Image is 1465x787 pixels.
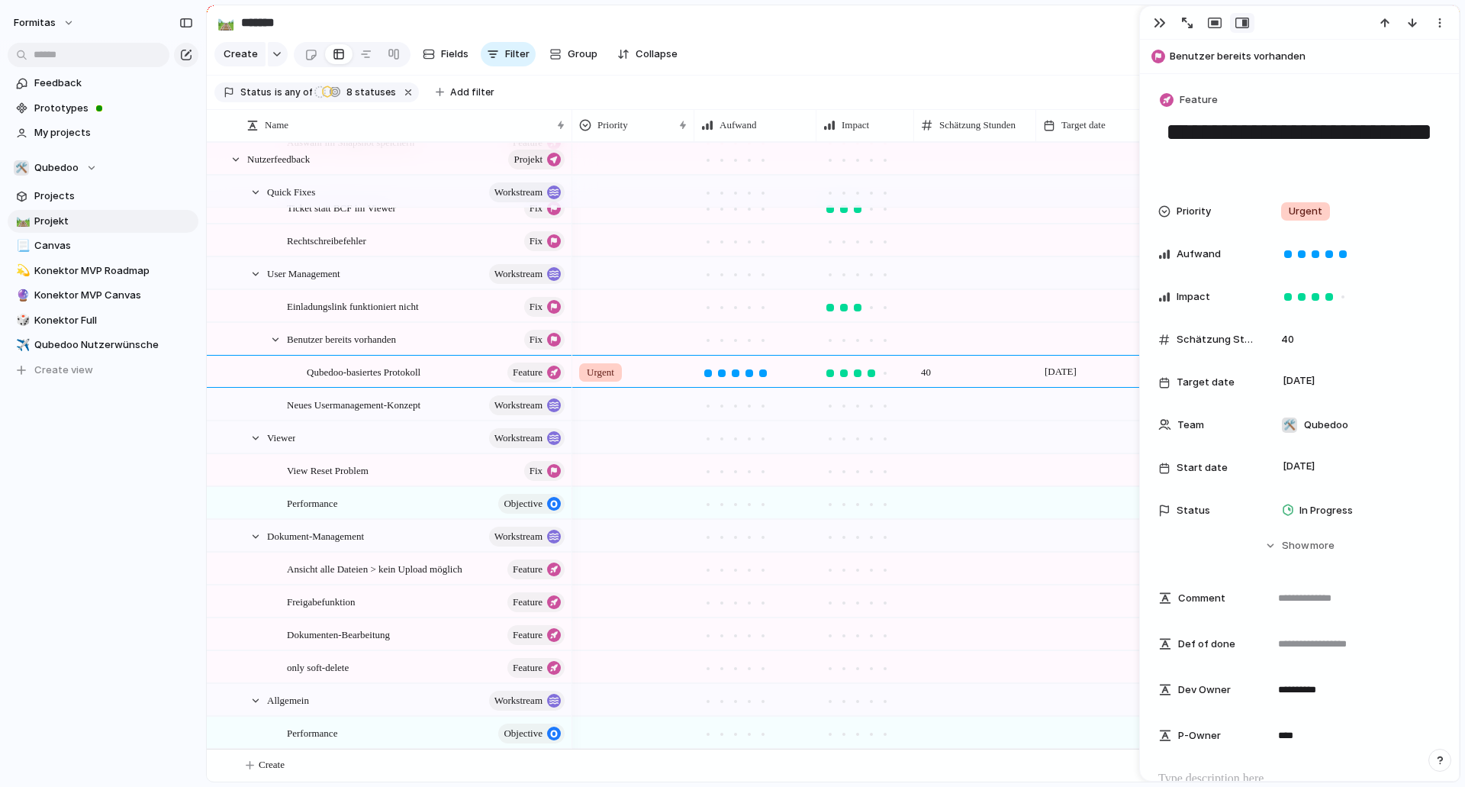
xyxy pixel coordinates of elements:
[307,363,420,380] span: Qubedoo-basiertes Protokoll
[524,297,565,317] button: Fix
[14,238,29,253] button: 📃
[1180,92,1218,108] span: Feature
[489,264,565,284] button: workstream
[498,494,565,514] button: objective
[489,691,565,711] button: workstream
[275,85,282,99] span: is
[8,185,198,208] a: Projects
[1177,289,1210,305] span: Impact
[14,160,29,176] div: 🛠️
[287,297,419,314] span: Einladungslink funktioniert nicht
[287,494,337,511] span: Performance
[8,72,198,95] a: Feedback
[494,395,543,416] span: workstream
[8,210,198,233] div: 🛤️Projekt
[267,264,340,282] span: User Management
[507,560,565,579] button: Feature
[34,288,193,303] span: Konektor MVP Canvas
[14,313,29,328] button: 🎲
[915,356,1035,380] span: 40
[507,363,565,382] button: Feature
[8,156,198,179] button: 🛠️Qubedoo
[1178,728,1221,743] span: P-Owner
[508,150,565,169] button: Projekt
[34,263,193,279] span: Konektor MVP Roadmap
[1158,532,1441,560] button: Showmore
[1304,418,1348,433] span: Qubedoo
[34,101,193,116] span: Prototypes
[1178,591,1225,606] span: Comment
[481,42,536,66] button: Filter
[524,231,565,251] button: Fix
[1275,332,1300,347] span: 40
[489,182,565,202] button: workstream
[1310,538,1335,553] span: more
[450,85,494,99] span: Add filter
[611,42,684,66] button: Collapse
[287,625,390,643] span: Dokumenten-Bearbeitung
[1177,332,1256,347] span: Schätzung Stunden
[1061,118,1106,133] span: Target date
[265,118,288,133] span: Name
[287,461,369,479] span: View Reset Problem
[224,47,258,62] span: Create
[282,85,312,99] span: any of
[1279,457,1319,476] span: [DATE]
[8,234,198,257] div: 📃Canvas
[267,527,364,544] span: Dokument-Management
[507,625,565,645] button: Feature
[489,395,565,415] button: workstream
[1282,418,1297,433] div: 🛠️
[494,526,543,547] span: workstream
[489,428,565,448] button: workstream
[16,337,27,354] div: ✈️
[1177,204,1211,219] span: Priority
[1177,375,1235,390] span: Target date
[14,15,56,31] span: Formitas
[14,263,29,279] button: 💫
[34,160,79,176] span: Qubedoo
[597,118,628,133] span: Priority
[494,263,543,285] span: workstream
[939,118,1016,133] span: Schätzung Stunden
[34,76,193,91] span: Feedback
[1177,503,1210,518] span: Status
[8,97,198,120] a: Prototypes
[530,231,543,252] span: Fix
[524,461,565,481] button: Fix
[16,262,27,279] div: 💫
[1041,363,1080,381] span: [DATE]
[247,150,310,167] span: Nutzerfeedback
[214,42,266,66] button: Create
[417,42,475,66] button: Fields
[34,125,193,140] span: My projects
[7,11,82,35] button: Formitas
[507,658,565,678] button: Feature
[513,559,543,580] span: Feature
[34,189,193,204] span: Projects
[14,337,29,353] button: ✈️
[8,284,198,307] div: 🔮Konektor MVP Canvas
[498,724,565,743] button: objective
[342,86,355,98] span: 8
[214,11,238,35] button: 🛤️
[287,330,396,347] span: Benutzer bereits vorhanden
[34,337,193,353] span: Qubedoo Nutzerwünsche
[342,85,396,99] span: statuses
[287,395,420,413] span: Neues Usermanagement-Konzept
[568,47,597,62] span: Group
[513,657,543,679] span: Feature
[34,214,193,229] span: Projekt
[1147,44,1452,69] button: Benutzer bereits vorhanden
[513,624,543,646] span: Feature
[8,334,198,356] div: ✈️Qubedoo Nutzerwünsche
[217,12,234,33] div: 🛤️
[441,47,468,62] span: Fields
[1178,682,1231,698] span: Dev Owner
[8,309,198,332] div: 🎲Konektor Full
[1177,460,1228,476] span: Start date
[272,84,315,101] button: isany of
[267,182,315,200] span: Quick Fixes
[494,427,543,449] span: workstream
[16,237,27,255] div: 📃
